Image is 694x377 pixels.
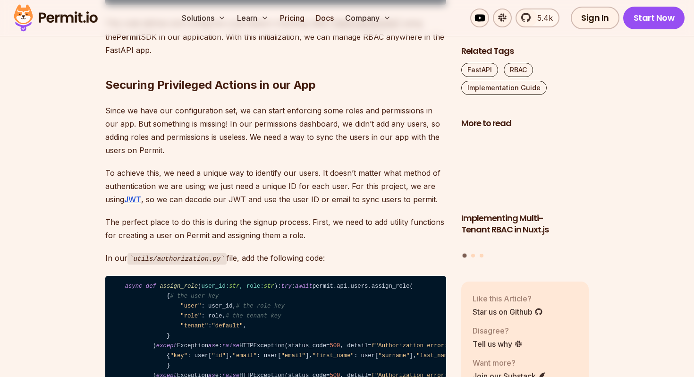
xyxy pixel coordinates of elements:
[532,12,553,24] span: 5.4k
[330,343,340,349] span: 500
[180,303,201,309] span: "user"
[127,253,227,265] code: utils/authorization.py
[281,352,305,359] span: "email"
[208,343,215,349] span: as
[180,323,208,329] span: "tenant"
[463,253,467,257] button: Go to slide 1
[461,63,498,77] a: FastAPI
[233,352,257,359] span: "email"
[212,323,243,329] span: "default"
[461,118,589,129] h2: More to read
[281,283,292,290] span: try
[416,352,455,359] span: "last_name"
[105,40,446,93] h2: Securing Privileged Actions in our App
[471,253,475,257] button: Go to slide 2
[571,7,619,29] a: Sign In
[160,283,198,290] span: assign_role
[473,338,523,349] a: Tell us why
[125,283,143,290] span: async
[222,343,240,349] span: raise
[461,135,589,248] a: Implementing Multi-Tenant RBAC in Nuxt.jsImplementing Multi-Tenant RBAC in Nuxt.js
[276,9,308,27] a: Pricing
[170,293,219,300] span: # the user key
[473,306,543,317] a: Star us on Github
[341,9,395,27] button: Company
[461,81,547,95] a: Implementation Guide
[461,135,589,207] img: Implementing Multi-Tenant RBAC in Nuxt.js
[623,7,685,29] a: Start Now
[233,9,272,27] button: Learn
[516,9,559,27] a: 5.4k
[226,313,281,319] span: # the tenant key
[212,352,225,359] span: "id"
[312,9,338,27] a: Docs
[146,283,156,290] span: def
[461,45,589,57] h2: Related Tags
[105,215,446,242] p: The perfect place to do this is during the signup process. First, we need to add utility function...
[105,251,446,265] p: In our file, add the following code:
[461,135,589,259] div: Posts
[105,166,446,206] p: To achieve this, we need a unique way to identify our users. It doesn’t matter what method of aut...
[105,104,446,157] p: Since we have our configuration set, we can start enforcing some roles and permissions in our app...
[264,283,274,290] span: str
[229,283,239,290] span: str
[201,283,274,290] span: user_id: , role:
[372,343,479,349] span: f"Authorization error: "
[473,325,523,336] p: Disagree?
[9,2,102,34] img: Permit logo
[480,253,483,257] button: Go to slide 3
[178,9,229,27] button: Solutions
[117,32,141,42] strong: Permit
[473,292,543,304] p: Like this Article?
[180,313,201,319] span: "role"
[124,195,141,204] a: JWT
[295,283,313,290] span: await
[461,135,589,248] li: 1 of 3
[313,352,354,359] span: "first_name"
[461,212,589,236] h3: Implementing Multi-Tenant RBAC in Nuxt.js
[504,63,533,77] a: RBAC
[378,352,409,359] span: "surname"
[236,303,285,309] span: # the role key
[105,17,446,57] p: This code defines and configures a permission-checking utility using the SDK in our application. ...
[473,357,546,368] p: Want more?
[156,343,177,349] span: except
[170,352,187,359] span: "key"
